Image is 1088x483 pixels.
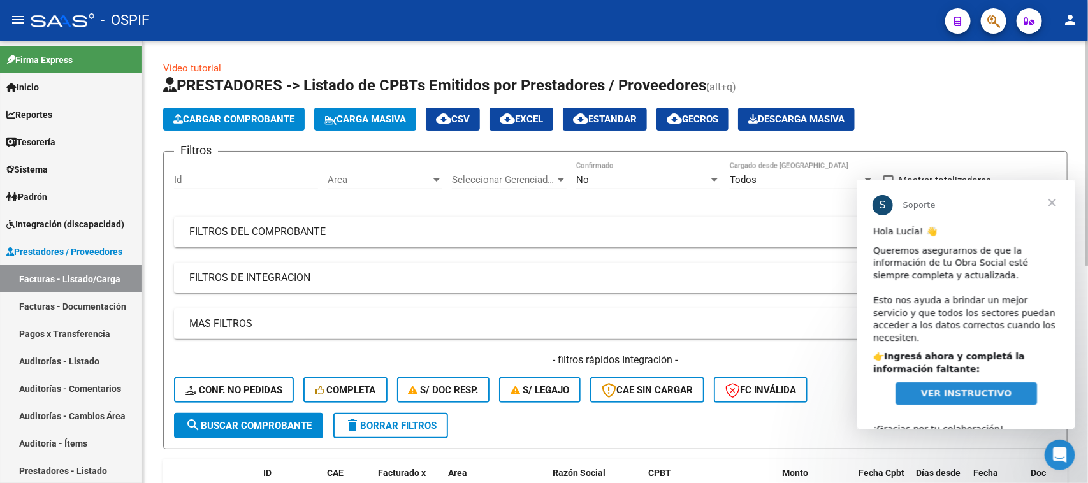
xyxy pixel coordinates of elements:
[1045,440,1075,470] iframe: Intercom live chat
[327,468,344,478] span: CAE
[859,468,904,478] span: Fecha Cpbt
[189,317,1026,331] mat-panel-title: MAS FILTROS
[511,384,569,396] span: S/ legajo
[315,384,376,396] span: Completa
[6,245,122,259] span: Prestadores / Proveedores
[1063,12,1078,27] mat-icon: person
[782,468,808,478] span: Monto
[706,81,736,93] span: (alt+q)
[173,113,294,125] span: Cargar Comprobante
[163,108,305,131] button: Cargar Comprobante
[174,353,1057,367] h4: - filtros rápidos Integración -
[6,80,39,94] span: Inicio
[345,420,437,431] span: Borrar Filtros
[174,217,1057,247] mat-expansion-panel-header: FILTROS DEL COMPROBANTE
[345,417,360,433] mat-icon: delete
[576,174,589,185] span: No
[499,377,581,403] button: S/ legajo
[409,384,479,396] span: S/ Doc Resp.
[563,108,647,131] button: Estandar
[857,180,1075,429] iframe: Intercom live chat mensaje
[185,384,282,396] span: Conf. no pedidas
[490,108,553,131] button: EXCEL
[263,468,272,478] span: ID
[174,308,1057,339] mat-expansion-panel-header: MAS FILTROS
[452,174,555,185] span: Seleccionar Gerenciador
[667,113,718,125] span: Gecros
[714,377,808,403] button: FC Inválida
[436,111,451,126] mat-icon: cloud_download
[590,377,704,403] button: CAE SIN CARGAR
[602,384,693,396] span: CAE SIN CARGAR
[10,12,25,27] mat-icon: menu
[500,111,515,126] mat-icon: cloud_download
[656,108,729,131] button: Gecros
[314,108,416,131] button: Carga Masiva
[573,111,588,126] mat-icon: cloud_download
[185,420,312,431] span: Buscar Comprobante
[163,62,221,74] a: Video tutorial
[6,108,52,122] span: Reportes
[500,113,543,125] span: EXCEL
[573,113,637,125] span: Estandar
[667,111,682,126] mat-icon: cloud_download
[303,377,388,403] button: Completa
[725,384,796,396] span: FC Inválida
[436,113,470,125] span: CSV
[324,113,406,125] span: Carga Masiva
[748,113,845,125] span: Descarga Masiva
[448,468,467,478] span: Area
[397,377,490,403] button: S/ Doc Resp.
[174,263,1057,293] mat-expansion-panel-header: FILTROS DE INTEGRACION
[174,413,323,438] button: Buscar Comprobante
[6,53,73,67] span: Firma Express
[738,108,855,131] app-download-masive: Descarga masiva de comprobantes (adjuntos)
[6,190,47,204] span: Padrón
[6,162,48,177] span: Sistema
[16,231,202,268] div: ¡Gracias por tu colaboración! ​
[730,174,757,185] span: Todos
[6,135,55,149] span: Tesorería
[189,225,1026,239] mat-panel-title: FILTROS DEL COMPROBANTE
[899,173,991,188] span: Mostrar totalizadores
[101,6,149,34] span: - OSPIF
[6,217,124,231] span: Integración (discapacidad)
[163,76,706,94] span: PRESTADORES -> Listado de CPBTs Emitidos por Prestadores / Proveedores
[189,271,1026,285] mat-panel-title: FILTROS DE INTEGRACION
[174,141,218,159] h3: Filtros
[174,377,294,403] button: Conf. no pedidas
[333,413,448,438] button: Borrar Filtros
[185,417,201,433] mat-icon: search
[426,108,480,131] button: CSV
[328,174,431,185] span: Area
[648,468,671,478] span: CPBT
[738,108,855,131] button: Descarga Masiva
[553,468,606,478] span: Razón Social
